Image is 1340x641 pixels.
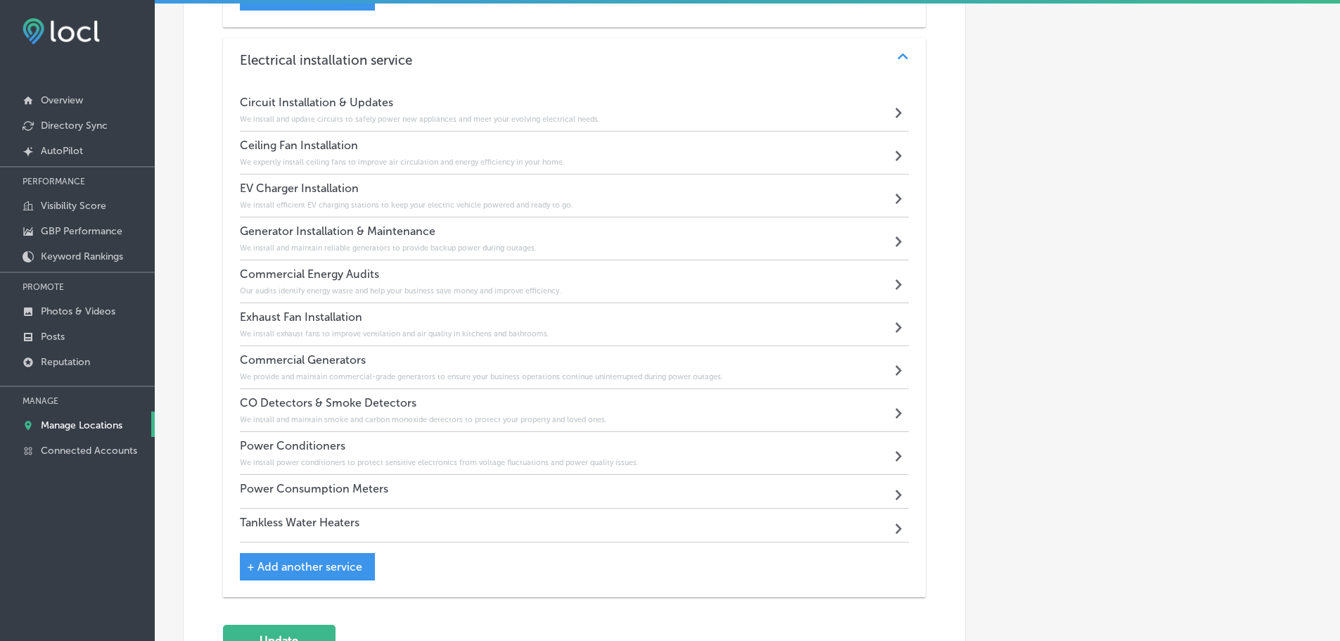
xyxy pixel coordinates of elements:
[240,439,639,452] h4: Power Conditioners
[240,353,723,367] h4: Commercial Generators
[240,201,573,210] h6: We install efficient EV charging stations to keep your electric vehicle powered and ready to go.
[240,286,561,296] h6: Our audits identify energy waste and help your business save money and improve efficiency.
[240,516,359,529] h4: Tankless Water Heaters
[240,96,600,109] h4: Circuit Installation & Updates
[223,38,926,83] div: Electrical installation service
[240,182,573,195] h4: EV Charger Installation
[240,458,639,467] h6: We install power conditioners to protect sensitive electronics from voltage fluctuations and powe...
[41,225,122,237] p: GBP Performance
[41,145,83,157] p: AutoPilot
[41,200,106,212] p: Visibility Score
[240,415,607,424] h6: We install and maintain smoke and carbon monoxide detectors to protect your property and loved ones.
[41,250,123,262] p: Keyword Rankings
[240,158,565,167] h6: We expertly install ceiling fans to improve air circulation and energy efficiency in your home.
[240,482,388,495] h4: Power Consumption Meters
[240,329,549,338] h6: We install exhaust fans to improve ventilation and air quality in kitchens and bathrooms.
[41,305,115,317] p: Photos & Videos
[240,224,537,238] h4: Generator Installation & Maintenance
[240,115,600,124] h6: We install and update circuits to safely power new appliances and meet your evolving electrical n...
[41,419,122,431] p: Manage Locations
[41,94,83,106] p: Overview
[41,120,108,132] p: Directory Sync
[23,18,100,44] img: fda3e92497d09a02dc62c9cd864e3231.png
[240,267,561,281] h4: Commercial Energy Audits
[247,560,362,573] span: + Add another service
[41,445,137,457] p: Connected Accounts
[240,52,435,68] h3: Electrical installation service
[240,310,549,324] h4: Exhaust Fan Installation
[41,331,65,343] p: Posts
[41,356,90,368] p: Reputation
[240,243,537,253] h6: We install and maintain reliable generators to provide backup power during outages.
[240,396,607,410] h4: CO Detectors & Smoke Detectors
[240,139,565,152] h4: Ceiling Fan Installation
[240,372,723,381] h6: We provide and maintain commercial-grade generators to ensure your business operations continue u...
